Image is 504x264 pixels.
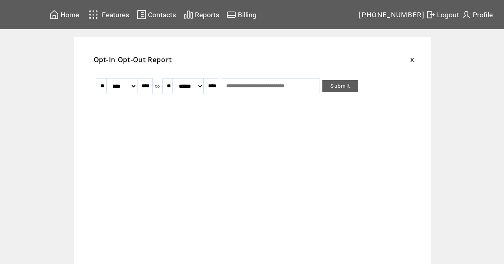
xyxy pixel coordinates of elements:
span: Logout [437,11,459,19]
a: Features [85,7,131,22]
a: Reports [182,8,221,21]
img: creidtcard.svg [227,10,236,20]
span: [PHONE_NUMBER] [359,11,425,19]
span: Opt-In Opt-Out Report [94,55,172,64]
img: contacts.svg [137,10,146,20]
a: Logout [425,8,460,21]
img: features.svg [87,8,101,21]
img: chart.svg [184,10,193,20]
img: profile.svg [461,10,471,20]
a: Contacts [136,8,177,21]
span: Home [61,11,79,19]
span: Reports [195,11,219,19]
a: Billing [225,8,258,21]
img: exit.svg [426,10,435,20]
a: Profile [460,8,494,21]
span: Contacts [148,11,176,19]
span: Features [102,11,129,19]
img: home.svg [49,10,59,20]
a: Home [48,8,80,21]
span: to [155,83,160,89]
a: Submit [322,80,358,92]
span: Profile [473,11,493,19]
span: Billing [238,11,257,19]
